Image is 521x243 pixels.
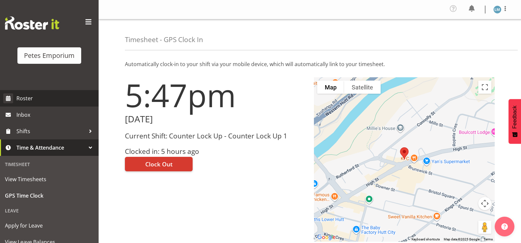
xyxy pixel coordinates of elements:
div: Timesheet [2,158,97,171]
h2: [DATE] [125,114,306,124]
a: Terms (opens in new tab) [484,237,493,241]
button: Keyboard shortcuts [412,237,440,242]
button: Drag Pegman onto the map to open Street View [478,221,491,234]
a: View Timesheets [2,171,97,187]
button: Feedback - Show survey [509,99,521,144]
img: Google [316,233,337,242]
h4: Timesheet - GPS Clock In [125,36,203,43]
h3: Current Shift: Counter Lock Up - Counter Lock Up 1 [125,132,306,140]
span: GPS Time Clock [5,191,94,201]
span: Time & Attendance [16,143,85,153]
h3: Clocked in: 5 hours ago [125,148,306,155]
div: Petes Emporium [24,51,75,61]
span: Apply for Leave [5,221,94,231]
button: Show satellite imagery [344,81,381,94]
span: Feedback [512,106,518,129]
div: Leave [2,204,97,217]
span: Clock Out [145,160,173,168]
button: Show street map [317,81,344,94]
p: Automatically clock-in to your shift via your mobile device, which will automatically link to you... [125,60,495,68]
img: help-xxl-2.png [501,223,508,230]
img: lianne-morete5410.jpg [493,6,501,13]
h1: 5:47pm [125,77,306,113]
span: Inbox [16,110,95,120]
button: Clock Out [125,157,193,171]
span: Shifts [16,126,85,136]
button: Toggle fullscreen view [478,81,491,94]
a: GPS Time Clock [2,187,97,204]
span: Roster [16,93,95,103]
button: Map camera controls [478,197,491,210]
span: Map data ©2025 Google [444,237,480,241]
span: View Timesheets [5,174,94,184]
img: Rosterit website logo [5,16,59,30]
a: Apply for Leave [2,217,97,234]
a: Open this area in Google Maps (opens a new window) [316,233,337,242]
